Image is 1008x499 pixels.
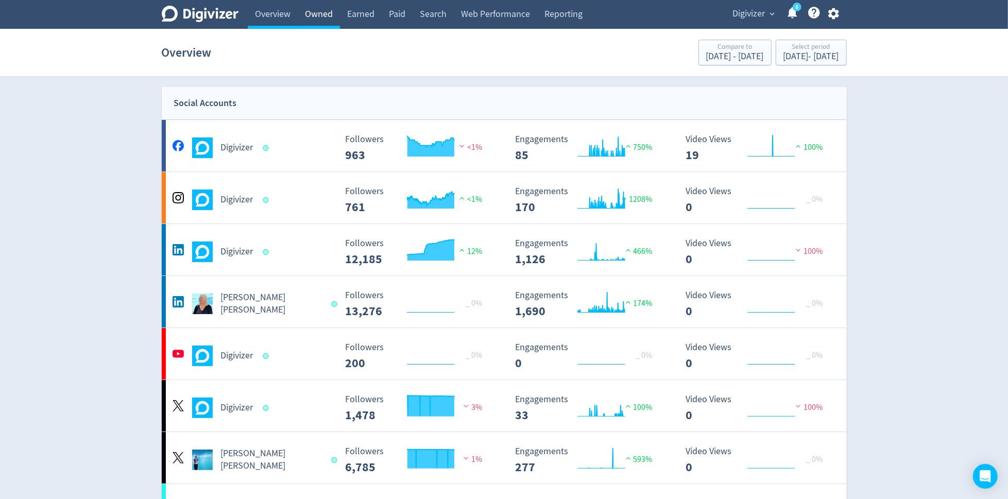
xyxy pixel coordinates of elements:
[461,454,471,462] img: negative-performance.svg
[806,298,823,308] span: _ 0%
[510,186,665,214] svg: Engagements 170
[680,446,835,474] svg: Video Views 0
[510,446,665,474] svg: Engagements 277
[192,450,213,470] img: Emma Lo Russo undefined
[768,9,777,19] span: expand_more
[623,402,653,412] span: 100%
[619,194,653,204] span: 1208%
[793,402,823,412] span: 100%
[162,172,847,223] a: Digivizer undefinedDigivizer Followers 761 Followers 761 <1% Engagements 170 Engagements 170 1208...
[461,454,482,464] span: 1%
[221,448,322,472] h5: [PERSON_NAME] [PERSON_NAME]
[457,194,482,204] span: <1%
[221,402,253,414] h5: Digivizer
[340,342,494,370] svg: Followers 200
[162,276,847,328] a: Emma Lo Russo undefined[PERSON_NAME] [PERSON_NAME] Followers 13,276 Followers 13,276 _ 0% Engagem...
[510,342,665,370] svg: Engagements 0
[340,446,494,474] svg: Followers 6,785
[221,246,253,258] h5: Digivizer
[510,134,665,162] svg: Engagements 85
[457,142,482,152] span: <1%
[162,36,212,69] h1: Overview
[793,246,804,254] img: negative-performance.svg
[706,52,764,61] div: [DATE] - [DATE]
[192,242,213,262] img: Digivizer undefined
[221,291,322,316] h5: [PERSON_NAME] [PERSON_NAME]
[162,328,847,380] a: Digivizer undefinedDigivizer Followers 200 Followers 200 _ 0% Engagements 0 Engagements 0 _ 0% Vi...
[795,4,798,11] text: 5
[461,402,482,412] span: 3%
[221,194,253,206] h5: Digivizer
[806,350,823,360] span: _ 0%
[623,454,653,464] span: 593%
[457,246,482,256] span: 12%
[776,40,847,65] button: Select period[DATE]- [DATE]
[733,6,765,22] span: Digivizer
[340,290,494,318] svg: Followers 13,276
[162,380,847,432] a: Digivizer undefinedDigivizer Followers 1,478 Followers 1,478 3% Engagements 33 Engagements 33 100...
[706,43,764,52] div: Compare to
[162,120,847,171] a: Digivizer undefinedDigivizer Followers 963 Followers 963 <1% Engagements 85 Engagements 85 750% V...
[680,394,835,422] svg: Video Views 0
[623,402,634,410] img: positive-performance.svg
[174,96,237,111] div: Social Accounts
[793,142,804,150] img: positive-performance.svg
[680,238,835,266] svg: Video Views 0
[332,301,340,307] span: Data last synced: 15 Oct 2025, 5:02am (AEDT)
[623,246,634,254] img: positive-performance.svg
[623,142,634,150] img: positive-performance.svg
[221,350,253,362] h5: Digivizer
[192,294,213,314] img: Emma Lo Russo undefined
[806,454,823,464] span: _ 0%
[192,190,213,210] img: Digivizer undefined
[793,142,823,152] span: 100%
[729,6,778,22] button: Digivizer
[192,137,213,158] img: Digivizer undefined
[623,142,653,152] span: 750%
[340,394,494,422] svg: Followers 1,478
[698,40,772,65] button: Compare to[DATE] - [DATE]
[619,194,629,202] img: positive-performance.svg
[806,194,823,204] span: _ 0%
[783,52,839,61] div: [DATE] - [DATE]
[636,350,653,360] span: _ 0%
[783,43,839,52] div: Select period
[457,246,467,254] img: positive-performance.svg
[332,457,340,463] span: Data last synced: 15 Oct 2025, 3:02am (AEDT)
[680,290,835,318] svg: Video Views 0
[162,224,847,276] a: Digivizer undefinedDigivizer Followers 12,185 Followers 12,185 12% Engagements 1,126 Engagements ...
[162,432,847,484] a: Emma Lo Russo undefined[PERSON_NAME] [PERSON_NAME] Followers 6,785 Followers 6,785 1% Engagements...
[510,394,665,422] svg: Engagements 33
[340,186,494,214] svg: Followers 761
[680,342,835,370] svg: Video Views 0
[623,298,634,306] img: positive-performance.svg
[340,134,494,162] svg: Followers 963
[793,402,804,410] img: negative-performance.svg
[973,464,998,489] div: Open Intercom Messenger
[510,290,665,318] svg: Engagements 1,690
[793,3,801,11] a: 5
[457,142,467,150] img: negative-performance.svg
[793,246,823,256] span: 100%
[510,238,665,266] svg: Engagements 1,126
[461,402,471,410] img: negative-performance.svg
[221,142,253,154] h5: Digivizer
[263,249,271,255] span: Data last synced: 15 Oct 2025, 9:02am (AEDT)
[680,134,835,162] svg: Video Views 19
[623,298,653,308] span: 174%
[623,246,653,256] span: 466%
[263,353,271,359] span: Data last synced: 15 Oct 2025, 4:02am (AEDT)
[263,145,271,151] span: Data last synced: 15 Oct 2025, 10:01am (AEDT)
[340,238,494,266] svg: Followers 12,185
[263,197,271,203] span: Data last synced: 15 Oct 2025, 10:01am (AEDT)
[680,186,835,214] svg: Video Views 0
[457,194,467,202] img: positive-performance.svg
[466,298,482,308] span: _ 0%
[623,454,634,462] img: positive-performance.svg
[192,398,213,418] img: Digivizer undefined
[263,405,271,411] span: Data last synced: 15 Oct 2025, 9:02am (AEDT)
[466,350,482,360] span: _ 0%
[192,346,213,366] img: Digivizer undefined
